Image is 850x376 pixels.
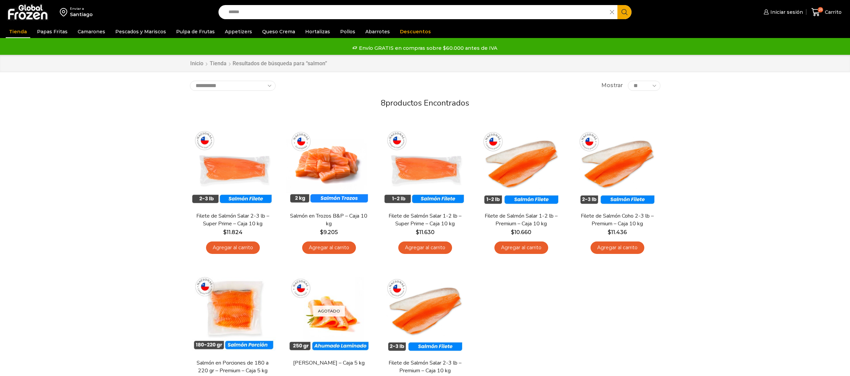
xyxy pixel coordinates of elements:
a: 25 Carrito [810,4,843,20]
span: Carrito [823,9,842,15]
a: Agregar al carrito: “Filete de Salmón Coho 2-3 lb - Premium - Caja 10 kg” [591,241,644,254]
a: Tienda [6,25,30,38]
a: Pollos [337,25,359,38]
a: Papas Fritas [34,25,71,38]
a: Appetizers [221,25,255,38]
a: Pescados y Mariscos [112,25,169,38]
a: Filete de Salmón Coho 2-3 lb – Premium – Caja 10 kg [578,212,656,228]
a: Filete de Salmón Salar 1-2 lb – Premium – Caja 10 kg [482,212,560,228]
a: Salmón en Porciones de 180 a 220 gr – Premium – Caja 5 kg [194,359,271,375]
a: Filete de Salmón Salar 2-3 lb – Super Prime – Caja 10 kg [194,212,271,228]
button: Search button [617,5,632,19]
span: $ [511,229,514,235]
div: Enviar a [70,6,93,11]
nav: Breadcrumb [190,60,327,68]
a: [PERSON_NAME] – Caja 5 kg [290,359,367,367]
a: Filete de Salmón Salar 1-2 lb – Super Prime – Caja 10 kg [386,212,463,228]
span: $ [416,229,419,235]
a: Agregar al carrito: “Filete de Salmón Salar 1-2 lb – Premium - Caja 10 kg” [494,241,548,254]
a: Iniciar sesión [762,5,803,19]
span: Mostrar [601,82,623,89]
a: Salmón en Trozos B&P – Caja 10 kg [290,212,367,228]
bdi: 11.630 [416,229,435,235]
span: Iniciar sesión [769,9,803,15]
a: Agregar al carrito: “Salmón en Trozos B&P – Caja 10 kg” [302,241,356,254]
div: Santiago [70,11,93,18]
span: 25 [818,7,823,12]
a: Inicio [190,60,204,68]
a: Camarones [74,25,109,38]
span: $ [320,229,323,235]
span: 8 [381,98,386,108]
bdi: 10.660 [511,229,531,235]
a: Filete de Salmón Salar 2-3 lb – Premium – Caja 10 kg [386,359,463,375]
a: Hortalizas [302,25,333,38]
a: Descuentos [397,25,434,38]
bdi: 11.824 [223,229,243,235]
bdi: 9.205 [320,229,338,235]
a: Abarrotes [362,25,393,38]
h1: Resultados de búsqueda para “salmon” [233,60,327,67]
span: $ [608,229,611,235]
span: productos encontrados [386,98,469,108]
span: $ [223,229,227,235]
a: Pulpa de Frutas [173,25,218,38]
p: Agotado [313,305,345,316]
select: Pedido de la tienda [190,81,276,91]
img: address-field-icon.svg [60,6,70,18]
bdi: 11.436 [608,229,627,235]
a: Agregar al carrito: “Filete de Salmón Salar 2-3 lb - Super Prime - Caja 10 kg” [206,241,260,254]
a: Agregar al carrito: “Filete de Salmón Salar 1-2 lb - Super Prime - Caja 10 kg” [398,241,452,254]
a: Tienda [209,60,227,68]
a: Queso Crema [259,25,298,38]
